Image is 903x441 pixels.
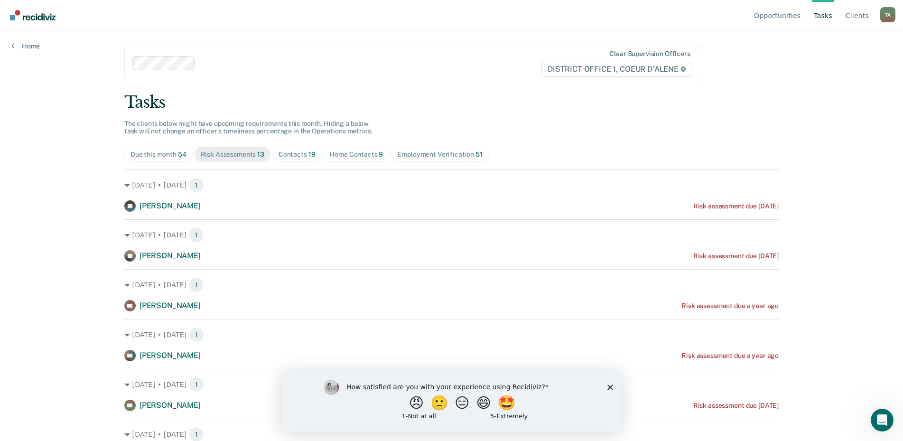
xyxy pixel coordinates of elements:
span: 1 [189,327,204,342]
div: Risk assessment due [DATE] [693,402,779,410]
div: Home Contacts [329,150,383,159]
div: [DATE] • [DATE] 1 [124,227,779,243]
div: Contacts [279,150,316,159]
span: [PERSON_NAME] [140,351,201,360]
div: Clear supervision officers [609,50,690,58]
iframe: Survey by Kim from Recidiviz [282,370,622,432]
span: 13 [257,150,264,158]
span: [PERSON_NAME] [140,201,201,210]
span: 54 [178,150,186,158]
div: Due this month [130,150,186,159]
div: [DATE] • [DATE] 1 [124,377,779,392]
span: 9 [379,150,383,158]
div: T A [880,7,895,22]
span: [PERSON_NAME] [140,401,201,410]
span: [PERSON_NAME] [140,301,201,310]
span: The clients below might have upcoming requirements this month. Hiding a below task will not chang... [124,120,372,135]
div: Tasks [124,93,779,112]
div: Risk assessment due a year ago [681,302,779,310]
span: 19 [308,150,316,158]
div: Risk assessment due [DATE] [693,252,779,260]
button: Profile dropdown button [880,7,895,22]
div: [DATE] • [DATE] 1 [124,277,779,292]
span: 1 [189,227,204,243]
img: Recidiviz [10,10,56,20]
div: Employment Verification [397,150,482,159]
div: [DATE] • [DATE] 1 [124,327,779,342]
div: [DATE] • [DATE] 1 [124,178,779,193]
iframe: Intercom live chat [871,409,894,432]
span: 1 [189,377,204,392]
a: Home [11,42,40,50]
span: 51 [475,150,483,158]
span: 1 [189,277,204,292]
div: Risk Assessments [201,150,264,159]
div: Risk assessment due [DATE] [693,202,779,210]
span: DISTRICT OFFICE 1, COEUR D'ALENE [541,62,692,77]
span: 1 [189,178,204,193]
div: Risk assessment due a year ago [681,352,779,360]
span: [PERSON_NAME] [140,251,201,260]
